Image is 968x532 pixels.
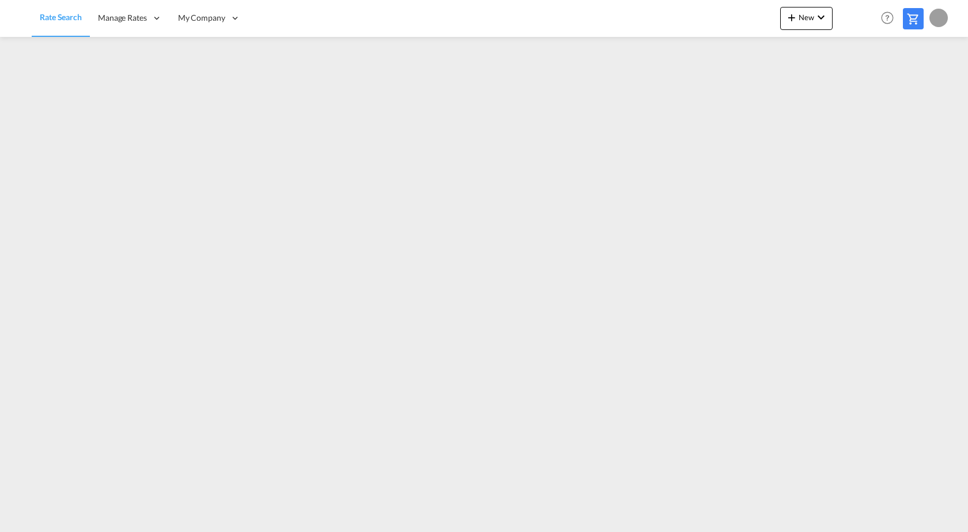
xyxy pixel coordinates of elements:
div: Help [878,8,903,29]
span: Help [878,8,897,28]
span: New [785,13,828,22]
span: Manage Rates [98,12,147,24]
md-icon: icon-chevron-down [814,10,828,24]
span: My Company [178,12,225,24]
span: Rate Search [40,12,82,22]
md-icon: icon-plus 400-fg [785,10,799,24]
button: icon-plus 400-fgNewicon-chevron-down [780,7,833,30]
